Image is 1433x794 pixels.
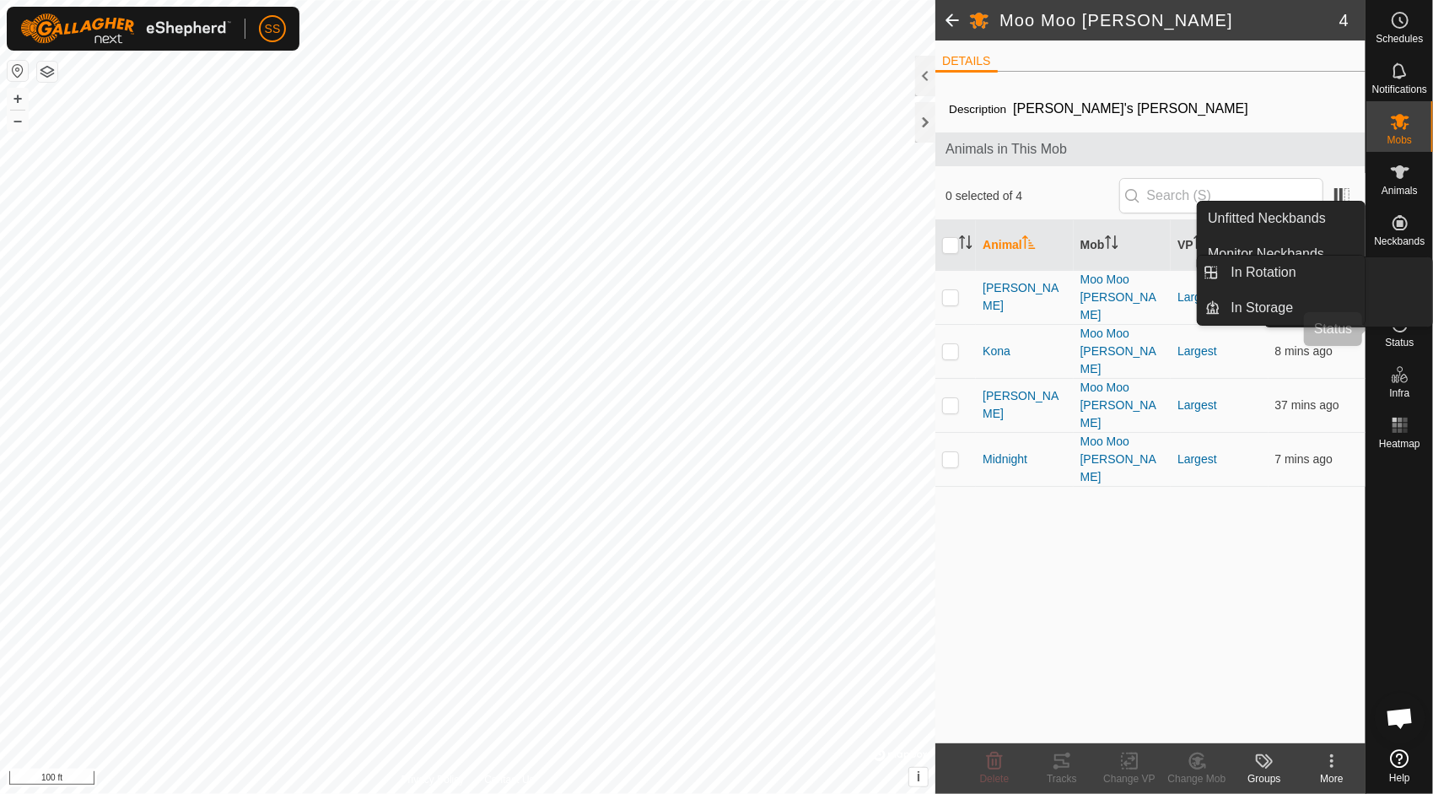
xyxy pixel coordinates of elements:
[1374,236,1425,246] span: Neckbands
[401,772,465,787] a: Privacy Policy
[999,10,1339,30] h2: Moo Moo [PERSON_NAME]
[1163,771,1231,786] div: Change Mob
[1372,84,1427,95] span: Notifications
[983,343,1010,360] span: Kona
[20,14,231,44] img: Gallagher Logo
[945,187,1118,205] span: 0 selected of 4
[1275,452,1333,466] span: 7 Oct 2025, 10:32 pm
[1080,433,1164,486] div: Moo Moo [PERSON_NAME]
[1006,95,1255,122] span: [PERSON_NAME]'s [PERSON_NAME]
[983,451,1027,468] span: Midnight
[980,773,1010,785] span: Delete
[1275,398,1339,412] span: 7 Oct 2025, 10:02 pm
[1080,379,1164,432] div: Moo Moo [PERSON_NAME]
[1298,771,1366,786] div: More
[1080,271,1164,324] div: Moo Moo [PERSON_NAME]
[1366,743,1433,790] a: Help
[1221,291,1366,325] a: In Storage
[1389,773,1410,783] span: Help
[1198,237,1365,271] a: Monitor Neckbands
[1119,178,1323,213] input: Search (S)
[484,772,534,787] a: Contact Us
[1171,220,1268,271] th: VP
[1208,208,1326,229] span: Unfitted Neckbands
[1375,693,1425,743] div: Open chat
[935,52,997,73] li: DETAILS
[945,139,1355,159] span: Animals in This Mob
[1379,439,1420,449] span: Heatmap
[1074,220,1171,271] th: Mob
[1385,338,1414,348] span: Status
[1275,344,1333,358] span: 7 Oct 2025, 10:32 pm
[1231,298,1294,318] span: In Storage
[1022,238,1036,251] p-sorticon: Activate to sort
[1177,452,1217,466] a: Largest
[1387,135,1412,145] span: Mobs
[37,62,57,82] button: Map Layers
[917,770,920,784] span: i
[1198,291,1365,325] li: In Storage
[1376,34,1423,44] span: Schedules
[1096,771,1163,786] div: Change VP
[1177,398,1217,412] a: Largest
[976,220,1073,271] th: Animal
[1231,771,1298,786] div: Groups
[983,279,1066,315] span: [PERSON_NAME]
[8,61,28,81] button: Reset Map
[1198,256,1365,289] li: In Rotation
[1105,238,1118,251] p-sorticon: Activate to sort
[1080,325,1164,378] div: Moo Moo [PERSON_NAME]
[1028,771,1096,786] div: Tracks
[8,89,28,109] button: +
[949,103,1006,116] label: Description
[1382,186,1418,196] span: Animals
[1208,244,1324,264] span: Monitor Neckbands
[1177,344,1217,358] a: Largest
[1193,238,1207,251] p-sorticon: Activate to sort
[909,768,928,786] button: i
[1389,388,1409,398] span: Infra
[1231,262,1296,283] span: In Rotation
[1339,8,1349,33] span: 4
[1221,256,1366,289] a: In Rotation
[1198,202,1365,235] a: Unfitted Neckbands
[983,387,1066,423] span: [PERSON_NAME]
[1177,290,1217,304] a: Largest
[265,20,281,38] span: SS
[959,238,972,251] p-sorticon: Activate to sort
[8,111,28,131] button: –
